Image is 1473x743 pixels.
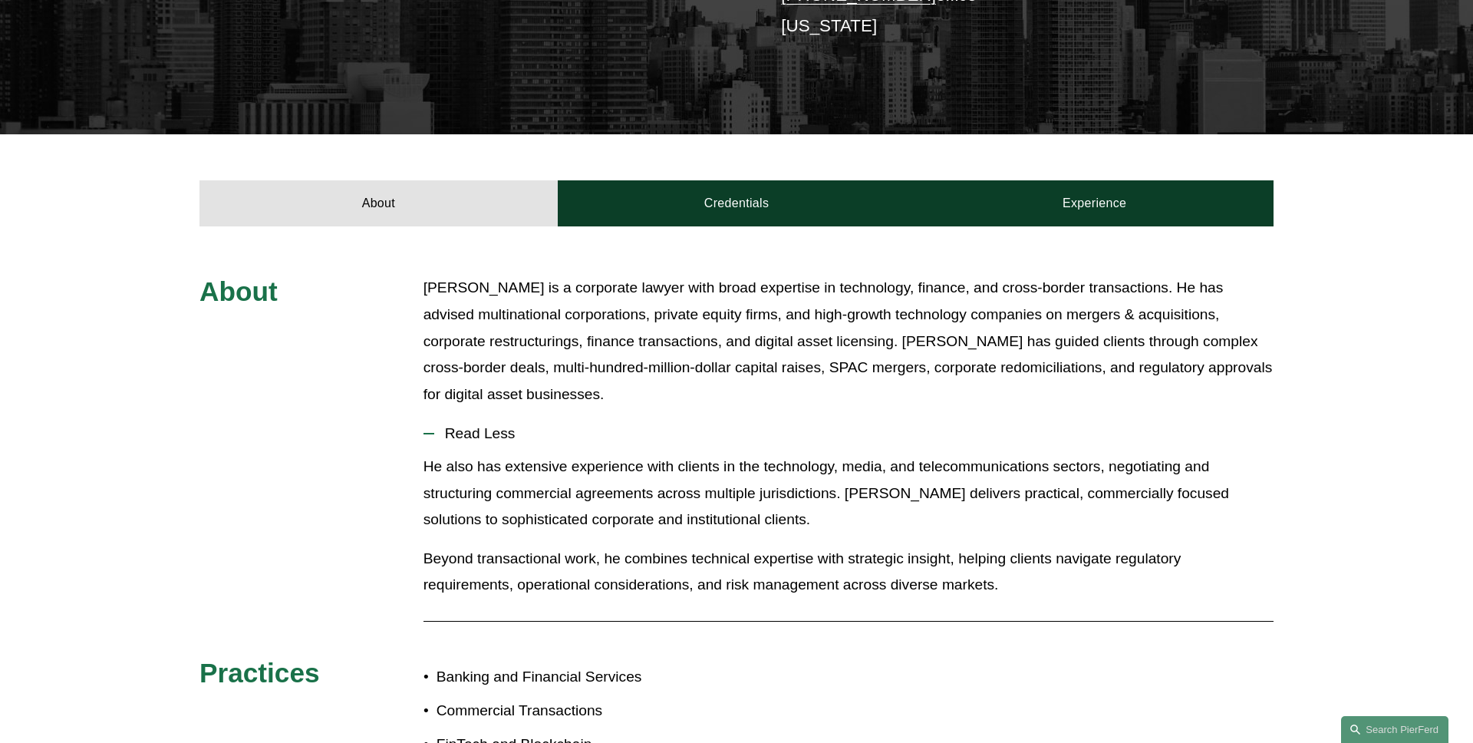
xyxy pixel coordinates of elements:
[423,454,1274,610] div: Read Less
[423,275,1274,408] p: [PERSON_NAME] is a corporate lawyer with broad expertise in technology, finance, and cross-border...
[915,180,1274,226] a: Experience
[423,546,1274,599] p: Beyond transactional work, he combines technical expertise with strategic insight, helping client...
[423,454,1274,533] p: He also has extensive experience with clients in the technology, media, and telecommunications se...
[199,658,320,688] span: Practices
[199,276,278,306] span: About
[558,180,916,226] a: Credentials
[1341,716,1448,743] a: Search this site
[437,664,736,691] p: Banking and Financial Services
[423,414,1274,454] button: Read Less
[434,425,1274,442] span: Read Less
[437,698,736,725] p: Commercial Transactions
[199,180,558,226] a: About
